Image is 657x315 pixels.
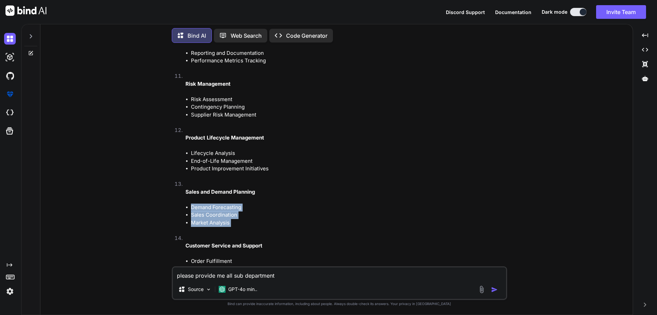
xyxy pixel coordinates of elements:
[491,286,498,293] img: icon
[185,134,264,141] strong: Product Lifecycle Management
[5,5,47,16] img: Bind AI
[188,32,206,40] p: Bind AI
[188,286,204,293] p: Source
[191,157,506,165] li: End-of-Life Management
[185,189,255,195] strong: Sales and Demand Planning
[495,9,531,15] span: Documentation
[191,219,506,227] li: Market Analysis
[228,286,257,293] p: GPT-4o min..
[4,286,16,297] img: settings
[4,33,16,45] img: darkChat
[191,211,506,219] li: Sales Coordination
[191,204,506,211] li: Demand Forecasting
[4,88,16,100] img: premium
[4,70,16,82] img: githubDark
[185,242,262,249] strong: Customer Service and Support
[231,32,262,40] p: Web Search
[478,286,486,293] img: attachment
[191,149,506,157] li: Lifecycle Analysis
[4,107,16,119] img: cloudideIcon
[206,287,211,292] img: Pick Models
[191,57,506,65] li: Performance Metrics Tracking
[191,265,506,273] li: Customer Feedback Management
[219,286,226,293] img: GPT-4o mini
[446,9,485,16] button: Discord Support
[191,103,506,111] li: Contingency Planning
[191,257,506,265] li: Order Fulfillment
[446,9,485,15] span: Discord Support
[4,51,16,63] img: darkAi-studio
[172,301,507,306] p: Bind can provide inaccurate information, including about people. Always double-check its answers....
[191,111,506,119] li: Supplier Risk Management
[495,9,531,16] button: Documentation
[185,81,231,87] strong: Risk Management
[191,96,506,104] li: Risk Assessment
[542,9,567,15] span: Dark mode
[596,5,646,19] button: Invite Team
[191,49,506,57] li: Reporting and Documentation
[286,32,327,40] p: Code Generator
[191,165,506,173] li: Product Improvement Initiatives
